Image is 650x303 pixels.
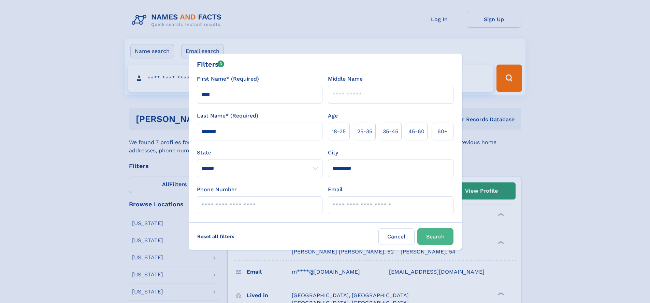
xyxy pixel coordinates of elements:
label: First Name* (Required) [197,75,259,83]
span: 45‑60 [408,127,424,136]
label: Reset all filters [193,228,239,245]
span: 18‑25 [332,127,346,136]
button: Search [417,228,453,245]
label: State [197,149,322,157]
label: Age [328,112,338,120]
span: 25‑35 [357,127,372,136]
label: Middle Name [328,75,363,83]
label: Email [328,185,343,194]
label: Phone Number [197,185,237,194]
span: 60+ [437,127,448,136]
label: City [328,149,338,157]
div: Filters [197,59,225,69]
label: Cancel [378,228,415,245]
span: 35‑45 [383,127,398,136]
label: Last Name* (Required) [197,112,258,120]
